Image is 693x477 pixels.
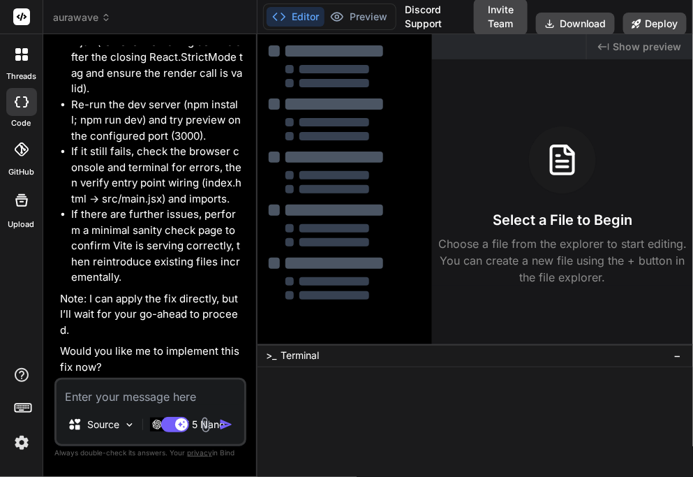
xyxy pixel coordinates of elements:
[493,210,632,230] h3: Select a File to Begin
[623,13,687,35] button: Deploy
[60,291,244,339] p: Note: I can apply the fix directly, but I’ll wait for your go-ahead to proceed.
[281,348,319,362] span: Terminal
[267,7,325,27] button: Editor
[124,419,135,431] img: Pick Models
[432,235,693,286] p: Choose a file from the explorer to start editing. You can create a new file using the + button in...
[8,166,34,178] label: GitHub
[71,18,244,97] li: Fix a likely syntax error in src/main.jsx (remove the trailing comma after the closing React.Stri...
[71,207,244,286] li: If there are further issues, perform a minimal sanity check page to confirm Vite is serving corre...
[187,448,212,457] span: privacy
[6,71,36,82] label: threads
[60,344,244,375] p: Would you like me to implement this fix now?
[71,97,244,145] li: Re-run the dev server (npm install; npm run dev) and try preview on the configured port (3000).
[671,344,685,367] button: −
[53,10,111,24] span: aurawave
[266,348,276,362] span: >_
[71,144,244,207] li: If it still fails, check the browser console and terminal for errors, then verify entry point wir...
[325,7,393,27] button: Preview
[54,446,246,460] p: Always double-check its answers. Your in Bind
[536,13,615,35] button: Download
[87,418,119,432] p: Source
[674,348,682,362] span: −
[12,117,31,129] label: code
[8,219,35,230] label: Upload
[198,417,214,433] img: attachment
[150,418,164,431] img: GPT 5 Nano
[613,40,682,54] span: Show preview
[219,418,233,432] img: icon
[10,431,33,455] img: settings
